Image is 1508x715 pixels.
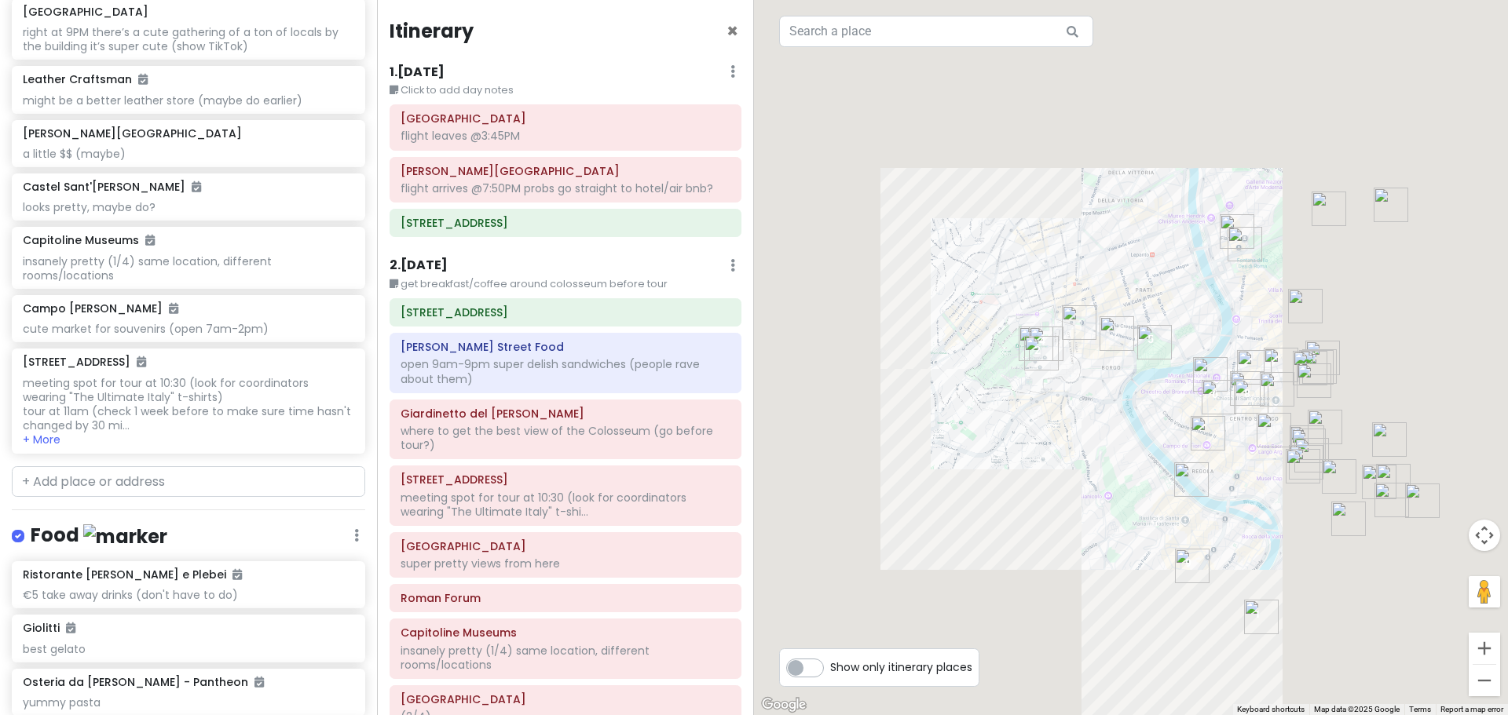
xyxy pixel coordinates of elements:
[1024,336,1059,370] div: Saint Peter’s Basilica
[1331,502,1366,536] div: Palatine Hill
[401,692,730,706] h6: Capitoline Hill
[1469,665,1500,696] button: Zoom out
[401,407,730,421] h6: Giardinetto del Monte Oppio
[401,111,730,126] h6: Dublin Airport
[401,491,730,519] div: meeting spot for tour at 10:30 (look for coordinators wearing "The Ultimate Italy" t-shi...
[401,472,730,487] h6: Via del Colosseo, 31
[23,621,75,635] h6: Giolitti
[23,5,148,19] h6: [GEOGRAPHIC_DATA]
[66,622,75,633] i: Added to itinerary
[23,147,353,161] div: a little $$ (maybe)
[23,254,353,283] div: insanely pretty (1/4) same location, different rooms/locations
[758,695,810,715] a: Open this area in Google Maps (opens a new window)
[390,276,741,292] small: get breakfast/coffee around colosseum before tour
[169,303,178,314] i: Added to itinerary
[254,677,264,688] i: Added to itinerary
[401,539,730,553] h6: Palatine Hill
[1174,462,1209,497] div: Piazza Trilussa
[1230,371,1265,406] div: Osteria da Fortunata - Pantheon
[1376,464,1411,498] div: Giardinetto del Monte Oppio
[1305,341,1340,375] div: Leather Craftsman
[1372,422,1407,457] div: Mizio's Street Food
[1362,465,1396,499] div: Via del Colosseo, 31
[401,556,730,571] div: super pretty views from here
[1234,379,1268,414] div: Pantheon
[138,74,148,85] i: Added to itinerary
[401,305,730,319] h6: Via Marmorata, 16
[401,164,730,178] h6: Leonardo da Vinci International Airport
[23,355,146,369] h6: [STREET_ADDRESS]
[23,126,242,140] h6: [PERSON_NAME][GEOGRAPHIC_DATA]
[1228,227,1262,261] div: Piazza del Popolo
[1062,305,1096,340] div: Pastasciutta
[1469,633,1500,664] button: Zoom in
[1237,704,1305,715] button: Keyboard shortcuts
[1289,445,1323,480] div: Capitoline Hill
[727,22,738,41] button: Close
[390,82,741,98] small: Click to add day notes
[1409,705,1431,713] a: Terms (opens in new tab)
[1469,576,1500,607] button: Drag Pegman onto the map to open Street View
[1202,380,1236,414] div: Piazza Navona
[23,642,353,656] div: best gelato
[401,644,730,672] div: insanely pretty (1/4) same location, different rooms/locations
[390,257,448,274] h6: 2 . [DATE]
[23,588,353,602] div: €5 take away drinks (don't have to do)
[23,376,353,433] div: meeting spot for tour at 10:30 (look for coordinators wearing "The Ultimate Italy" t-shirts) tour...
[1237,350,1272,385] div: Giolitti
[23,25,353,53] div: right at 9PM there’s a cute gathering of a ton of locals by the building it’s super cute (show Ti...
[390,64,445,81] h6: 1 . [DATE]
[23,72,148,86] h6: Leather Craftsman
[1322,459,1356,494] div: Roman Forum
[1029,326,1063,361] div: Sistine Chapel
[23,432,60,447] button: + More
[727,18,738,44] span: Close itinerary
[401,591,730,605] h6: Roman Forum
[1314,705,1400,713] span: Map data ©2025 Google
[1260,372,1294,407] div: Chiesa di Sant'Ignazio di Loyola
[1019,326,1053,361] div: Vatican City
[1374,188,1408,222] div: Galleria Borghese
[1405,483,1440,518] div: The Court Bar. Palazzo Manfredi
[23,93,353,108] div: might be a better leather store (maybe do earlier)
[1299,350,1334,385] div: La Sella Roma
[137,356,146,367] i: Added to itinerary
[23,233,155,247] h6: Capitoline Museums
[23,322,353,336] div: cute market for souvenirs (open 7am-2pm)
[401,181,730,195] div: flight arrives @7:50PM probs go straight to hotel/air bnb?
[758,695,810,715] img: Google
[1297,363,1331,398] div: Pastasciutta
[779,16,1093,47] input: Search a place
[401,357,730,385] div: open 9am-9pm super delish sandwiches (people rave about them)
[1137,325,1172,359] div: Castel Sant'Angelo
[145,235,155,246] i: Added to itinerary
[1293,351,1327,385] div: Trevi Fountain
[232,569,242,580] i: Added to itinerary
[1175,549,1210,583] div: Trastevere
[1288,289,1323,323] div: Spanish Steps
[1286,449,1320,483] div: Capitoline Museums
[401,340,730,354] h6: Mizio's Street Food
[1193,357,1228,392] div: Del Giudice Roma
[1191,416,1225,451] div: Campo de' Fiori
[1244,600,1279,634] div: Via Marmorata, 16
[31,523,167,549] h4: Food
[401,626,730,640] h6: Capitoline Museums
[1374,483,1409,517] div: Colosseum
[1308,410,1342,444] div: Oro Bistrot
[23,567,242,582] h6: Ristorante [PERSON_NAME] e Plebei
[83,524,167,549] img: marker
[1294,438,1329,472] div: Santa Maria in Aracoeli Basilica
[1220,214,1254,249] div: Pastasciutta
[1312,192,1346,226] div: Villa Borghese
[23,675,264,689] h6: Osteria da [PERSON_NAME] - Pantheon
[23,200,353,214] div: looks pretty, maybe do?
[1469,520,1500,551] button: Map camera controls
[390,19,474,43] h4: Itinerary
[23,301,178,316] h6: Campo [PERSON_NAME]
[1440,705,1503,713] a: Report a map error
[1291,429,1326,463] div: Monument to Victor Emmanuel II
[12,466,365,498] input: + Add place or address
[401,424,730,452] div: where to get the best view of the Colosseum (go before tour?)
[1257,413,1291,447] div: Chiesa del Gesù.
